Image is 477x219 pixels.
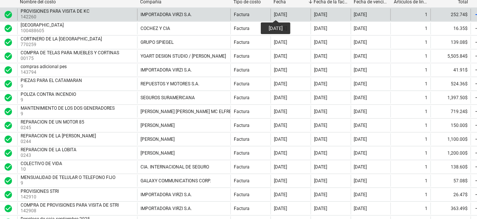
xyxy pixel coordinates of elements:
div: [GEOGRAPHIC_DATA] [21,22,64,28]
div: [DATE] [274,12,287,17]
div: MENSUALIDAD DE TELULAR O TELEFONO FIJO [21,175,115,180]
div: Factura [234,150,250,156]
p: 0243 [21,152,78,159]
span: check_circle [4,190,13,199]
div: GALAXY COMMUNICATIONS CORP. [141,178,211,183]
div: [DATE] [274,54,287,59]
div: Factura [234,95,250,100]
div: 138.60$ [431,161,471,173]
div: 719.24$ [431,106,471,118]
span: check_circle [4,52,13,61]
div: COLECTIVO DE VIDA [21,161,62,166]
div: [DATE] [274,192,287,197]
div: [DATE] [274,150,287,156]
div: 1 [425,137,428,142]
div: COMPRA DE TELAS PARA MUEBLES Y CORTINAS [21,50,119,55]
div: La factura fue aprobada [4,121,13,130]
div: MANTENIMIENTO DE LOS DOS GENERADORES [21,106,115,111]
div: COMPRA DE PROVISIONES PARA VISITA DE STRI [21,203,119,208]
div: 1 [425,150,428,156]
div: [PERSON_NAME] [PERSON_NAME] MC ELFRESH [141,109,238,114]
p: 9 [21,83,84,89]
div: 1 [425,178,428,183]
div: Factura [234,192,250,197]
div: [DATE] [354,12,367,17]
p: 100488605 [21,28,65,34]
div: La factura fue aprobada [4,190,13,199]
div: IMPORTADORA VIRZI S.A. [141,192,192,197]
div: La factura fue aprobada [4,162,13,171]
div: 1 [425,109,428,114]
div: [DATE] [274,95,287,100]
div: POLIZA CONTRA INCENDIO [21,92,76,97]
div: 1 [425,67,428,73]
div: [DATE] [354,54,367,59]
div: IMPORTADORA VIRZI S.A. [141,206,192,211]
div: [DATE] [314,164,327,170]
div: [DATE] [274,40,287,45]
div: Factura [234,40,250,45]
p: 0244 [21,139,97,145]
div: 1 [425,54,428,59]
span: check_circle [4,107,13,116]
div: 1,100.00$ [431,133,471,145]
div: COCHEZ Y CIA [141,26,170,31]
div: [DATE] [354,81,367,86]
div: [DATE] [274,178,287,183]
div: [DATE] [314,67,327,73]
div: CIA. INTERNACIONAL DE SEGURO [141,164,209,170]
div: Factura [234,164,250,170]
span: check_circle [4,93,13,102]
div: La factura fue aprobada [4,149,13,158]
div: [PERSON_NAME] [141,137,175,142]
div: [DATE] [354,95,367,100]
div: Factura [234,137,250,142]
div: [DATE] [354,40,367,45]
div: 1 [425,26,428,31]
div: [DATE] [314,192,327,197]
div: Factura [234,26,250,31]
div: [DATE] [314,40,327,45]
div: 150.00$ [431,119,471,131]
div: [DATE] [314,150,327,156]
div: IMPORTADORA VIRZI S.A. [141,12,192,17]
span: check_circle [4,162,13,171]
span: check_circle [4,66,13,74]
div: REPARACION DE LA LOBITA [21,147,76,152]
div: 26.47$ [431,189,471,201]
p: 142260 [21,14,91,20]
div: GRUPO SPIEGEL [141,40,173,45]
div: [PERSON_NAME] [141,123,175,128]
div: [PERSON_NAME] [141,150,175,156]
div: 5,505.84$ [431,50,471,62]
div: REPARACION DE LA [PERSON_NAME] [21,133,96,139]
div: [DATE] [314,81,327,86]
p: 9 [21,180,117,186]
div: 524.36$ [431,78,471,90]
p: 770259 [21,42,103,48]
div: La factura fue aprobada [4,204,13,213]
div: Factura [234,12,250,17]
div: CORTINERO DE LA [GEOGRAPHIC_DATA] [21,36,102,42]
div: Factura [234,81,250,86]
p: 9 [21,97,78,103]
div: [DATE] [314,26,327,31]
div: YGART DESIGN STUDIO / [PERSON_NAME] [141,54,226,59]
div: PROVISIONES PARA VISITA DE KC [21,9,90,14]
div: 363.49$ [431,203,471,215]
div: PROVISIONES STRI [21,189,59,194]
div: [DATE] [274,109,287,114]
div: Factura [234,54,250,59]
div: 57.08$ [431,175,471,187]
div: 16.35$ [431,22,471,34]
span: check_circle [4,24,13,33]
span: check_circle [4,149,13,158]
div: 1 [425,164,428,170]
span: check_circle [4,121,13,130]
div: La factura fue aprobada [4,107,13,116]
div: 1 [425,81,428,86]
div: [DATE] [314,109,327,114]
p: 9 [21,111,116,117]
div: 1 [425,123,428,128]
div: [DATE] [354,67,367,73]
